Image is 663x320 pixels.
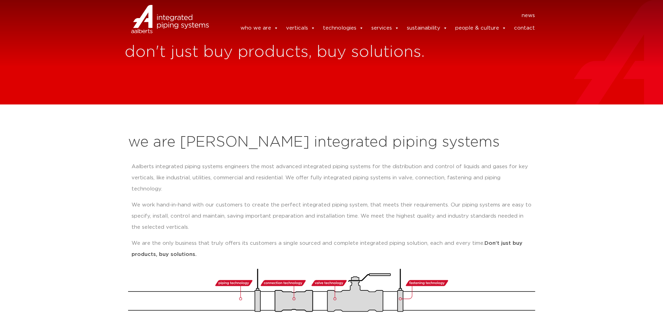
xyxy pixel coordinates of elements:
[323,21,364,35] a: technologies
[240,21,278,35] a: who we are
[514,21,535,35] a: contact
[132,161,532,195] p: Aalberts integrated piping systems engineers the most advanced integrated piping systems for the ...
[219,10,535,21] nav: Menu
[407,21,448,35] a: sustainability
[132,200,532,233] p: We work hand-in-hand with our customers to create the perfect integrated piping system, that meet...
[522,10,535,21] a: news
[371,21,399,35] a: services
[286,21,315,35] a: verticals
[132,238,532,260] p: We are the only business that truly offers its customers a single sourced and complete integrated...
[128,134,535,151] h2: we are [PERSON_NAME] integrated piping systems
[455,21,506,35] a: people & culture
